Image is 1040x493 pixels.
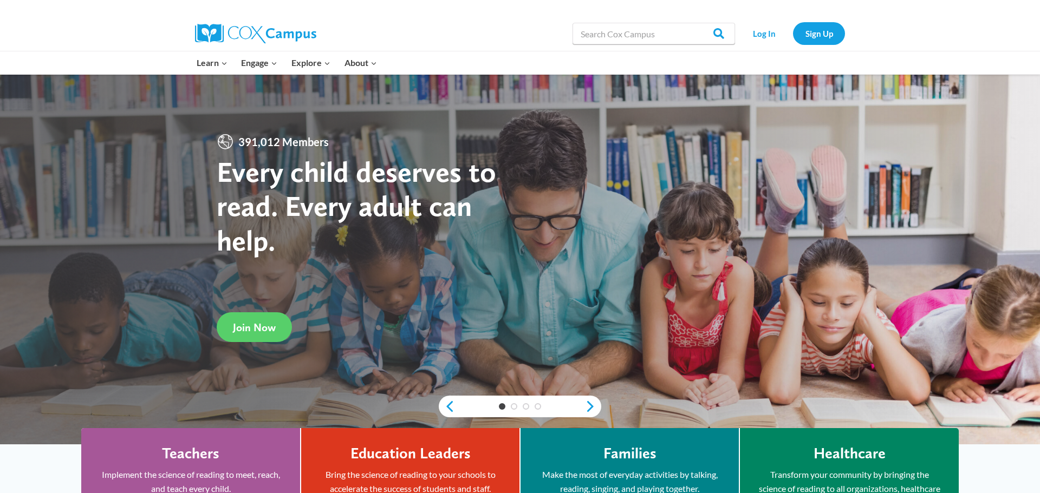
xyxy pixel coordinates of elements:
[233,321,276,334] span: Join Now
[511,403,517,410] a: 2
[195,24,316,43] img: Cox Campus
[740,22,788,44] a: Log In
[241,56,277,70] span: Engage
[740,22,845,44] nav: Secondary Navigation
[535,403,541,410] a: 4
[439,400,455,413] a: previous
[793,22,845,44] a: Sign Up
[499,403,505,410] a: 1
[217,154,496,258] strong: Every child deserves to read. Every adult can help.
[291,56,330,70] span: Explore
[217,312,292,342] a: Join Now
[585,400,601,413] a: next
[350,444,471,463] h4: Education Leaders
[197,56,227,70] span: Learn
[344,56,377,70] span: About
[603,444,656,463] h4: Families
[234,133,333,150] span: 391,012 Members
[439,396,601,417] div: content slider buttons
[814,444,886,463] h4: Healthcare
[573,23,735,44] input: Search Cox Campus
[190,51,383,74] nav: Primary Navigation
[523,403,529,410] a: 3
[162,444,219,463] h4: Teachers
